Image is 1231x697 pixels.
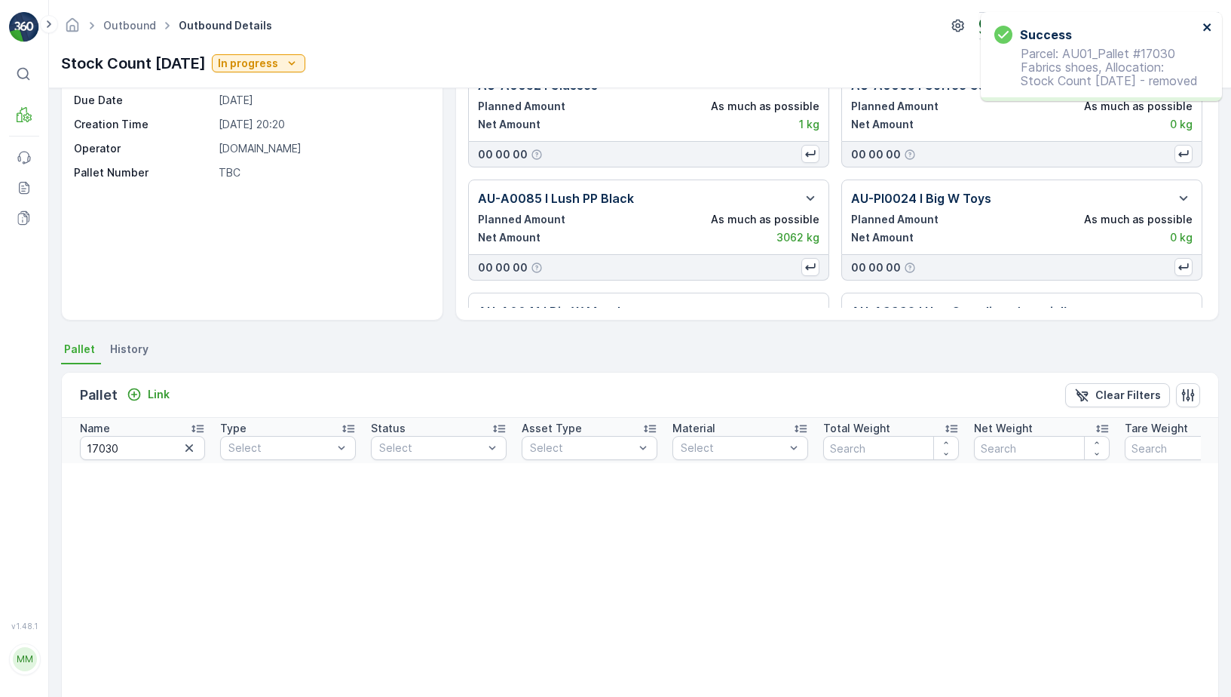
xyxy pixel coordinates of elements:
p: 0 kg [1170,117,1193,132]
p: Select [681,441,785,456]
p: 00 00 00 [851,147,901,162]
p: Total Weight [823,421,890,436]
p: Operator [74,141,213,156]
span: Outbound Details [176,18,275,33]
h3: Success [1020,26,1072,44]
p: AU-PI0024 I Big W Toys [851,189,991,207]
p: Planned Amount [478,99,565,114]
p: Net Weight [974,421,1033,436]
p: 00 00 00 [478,260,528,275]
p: Type [220,421,247,436]
button: Terracycle-AU04 - Sendable(+10:00) [979,12,1219,39]
p: Select [228,441,332,456]
p: In progress [218,56,278,71]
p: Planned Amount [851,99,939,114]
p: Due Date [74,93,213,108]
p: [DATE] 20:20 [219,117,427,132]
p: Planned Amount [478,212,565,227]
div: Help Tooltip Icon [531,262,543,274]
button: In progress [212,54,305,72]
span: v 1.48.1 [9,622,39,631]
button: MM [9,634,39,685]
p: Select [379,441,483,456]
p: Net Amount [851,230,914,245]
img: terracycle_logo.png [979,17,1003,34]
div: Help Tooltip Icon [531,149,543,161]
p: Name [80,421,110,436]
p: Select [530,441,634,456]
p: Net Amount [478,117,540,132]
p: Clear Filters [1095,388,1161,403]
p: Stock Count [DATE] [61,52,206,75]
p: As much as possible [711,99,819,114]
div: Help Tooltip Icon [904,262,916,274]
div: Help Tooltip Icon [904,149,916,161]
p: 1 kg [799,117,819,132]
input: Search [974,436,1110,460]
p: AU-A0085 I Lush PP Black [478,189,634,207]
p: Pallet Number [74,165,213,180]
img: logo [9,12,39,42]
p: 00 00 00 [851,260,901,275]
a: Homepage [64,23,81,35]
input: Search [823,436,959,460]
p: Asset Type [522,421,582,436]
p: 0 kg [1170,230,1193,245]
button: Link [121,385,176,404]
p: Material [672,421,715,436]
p: 00 00 00 [478,147,528,162]
p: Link [148,387,170,402]
span: Pallet [64,342,95,357]
p: Net Amount [851,117,914,132]
p: Net Amount [478,230,540,245]
input: Search [80,436,205,460]
button: Clear Filters [1065,383,1170,407]
span: History [110,342,149,357]
p: TBC [219,165,427,180]
div: MM [13,647,37,671]
p: Parcel: AU01_Pallet #17030 Fabrics shoes, Allocation: Stock Count [DATE] - removed [994,47,1198,88]
p: AU-A9998 I Non Compliant (special) [851,302,1069,321]
p: Planned Amount [851,212,939,227]
button: close [1202,21,1213,35]
p: As much as possible [1084,212,1193,227]
p: Pallet [80,385,118,406]
p: As much as possible [711,212,819,227]
p: Status [371,421,406,436]
a: Outbound [103,19,156,32]
p: Tare Weight [1125,421,1188,436]
p: AU-A0041 I Big W Metal [478,302,620,321]
p: [DOMAIN_NAME] [219,141,427,156]
p: As much as possible [1084,99,1193,114]
p: 3062 kg [776,230,819,245]
p: Creation Time [74,117,213,132]
p: [DATE] [219,93,427,108]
